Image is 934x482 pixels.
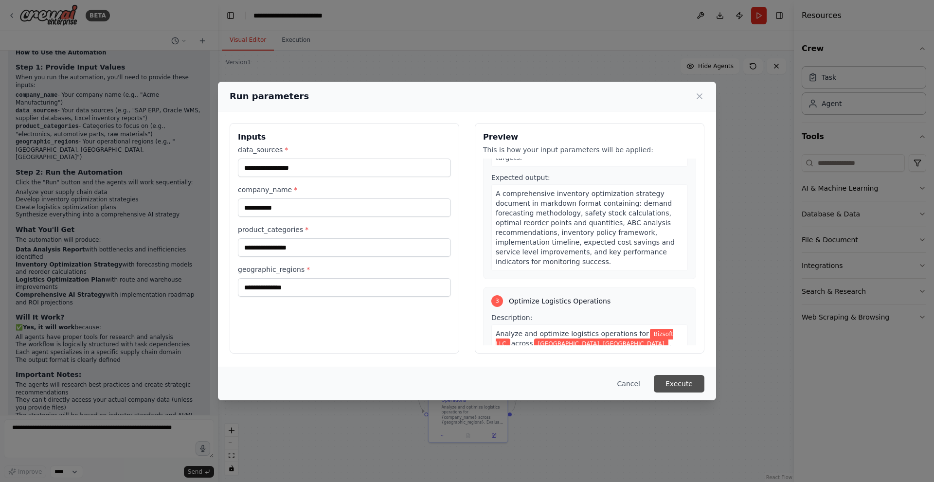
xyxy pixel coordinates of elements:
h3: Inputs [238,131,451,143]
span: Expected output: [491,174,550,181]
span: across [511,339,533,347]
label: company_name [238,185,451,195]
span: Variable: geographic_regions [534,339,668,349]
span: Description: [491,314,532,321]
p: This is how your input parameters will be applied: [483,145,696,155]
span: Variable: company_name [496,329,673,349]
span: A comprehensive inventory optimization strategy document in markdown format containing: demand fo... [496,190,675,266]
span: Optimize Logistics Operations [509,296,611,306]
button: Execute [654,375,704,393]
label: product_categories [238,225,451,234]
h2: Run parameters [230,89,309,103]
label: data_sources [238,145,451,155]
label: geographic_regions [238,265,451,274]
div: 3 [491,295,503,307]
button: Cancel [610,375,648,393]
h3: Preview [483,131,696,143]
span: Analyze and optimize logistics operations for [496,330,649,338]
